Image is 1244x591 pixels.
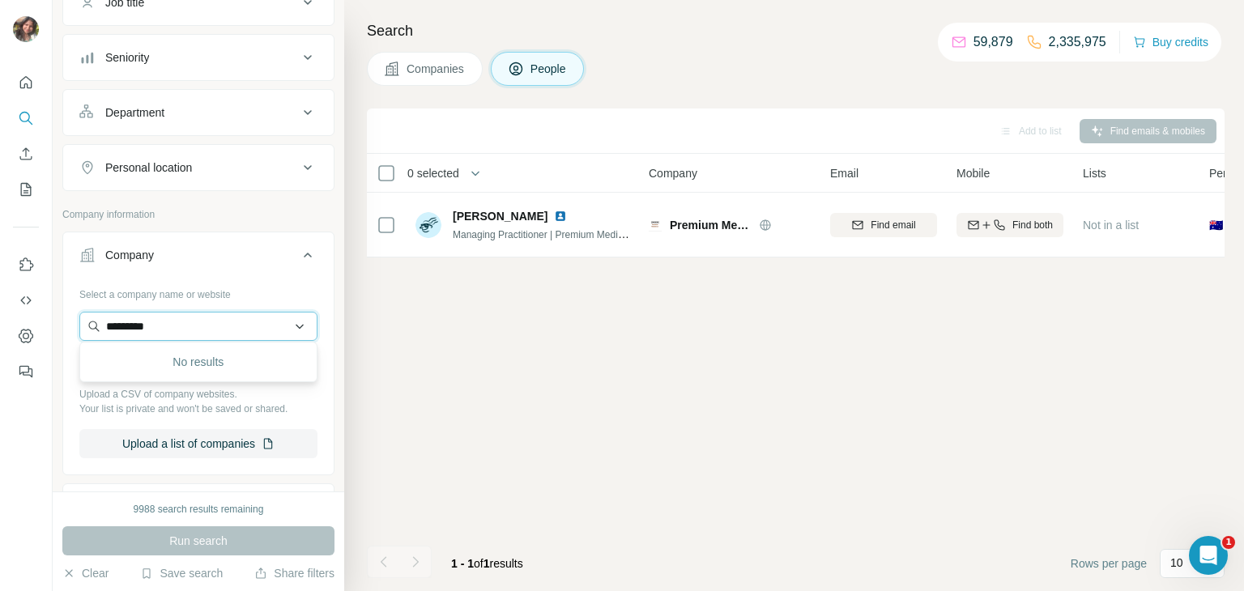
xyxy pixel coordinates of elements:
button: Upload a list of companies [79,429,317,458]
span: Companies [407,61,466,77]
button: Dashboard [13,321,39,351]
button: Enrich CSV [13,139,39,168]
button: Company [63,236,334,281]
button: Buy credits [1133,31,1208,53]
div: Seniority [105,49,149,66]
span: Company [649,165,697,181]
button: Save search [140,565,223,581]
button: Feedback [13,357,39,386]
div: Company [105,247,154,263]
img: LinkedIn logo [554,210,567,223]
span: Premium Mediation [670,217,751,233]
span: [PERSON_NAME] [453,208,547,224]
p: 59,879 [973,32,1013,52]
span: 0 selected [407,165,459,181]
button: Search [13,104,39,133]
div: No results [83,346,313,378]
button: Share filters [254,565,334,581]
button: Find email [830,213,937,237]
span: Find both [1012,218,1053,232]
p: 2,335,975 [1049,32,1106,52]
button: My lists [13,175,39,204]
button: Industry [63,487,334,526]
span: Email [830,165,858,181]
span: Not in a list [1083,219,1139,232]
iframe: Intercom live chat [1189,536,1228,575]
span: People [530,61,568,77]
span: Find email [871,218,915,232]
p: Company information [62,207,334,222]
div: 9988 search results remaining [134,502,264,517]
button: Quick start [13,68,39,97]
p: 10 [1170,555,1183,571]
span: 1 [1222,536,1235,549]
span: Lists [1083,165,1106,181]
div: Department [105,104,164,121]
p: Your list is private and won't be saved or shared. [79,402,317,416]
span: results [451,557,523,570]
button: Seniority [63,38,334,77]
button: Department [63,93,334,132]
img: Avatar [13,16,39,42]
span: 🇦🇺 [1209,217,1223,233]
span: of [474,557,484,570]
img: Logo of Premium Mediation [649,219,662,232]
img: Avatar [415,212,441,238]
h4: Search [367,19,1225,42]
button: Clear [62,565,109,581]
span: Rows per page [1071,555,1147,572]
span: Mobile [956,165,990,181]
span: 1 [484,557,490,570]
button: Find both [956,213,1063,237]
span: Managing Practitioner | Premium Mediation [DOMAIN_NAME] [453,227,719,240]
p: Upload a CSV of company websites. [79,387,317,402]
button: Use Surfe API [13,286,39,315]
button: Use Surfe on LinkedIn [13,250,39,279]
span: 1 - 1 [451,557,474,570]
div: Personal location [105,159,192,176]
button: Personal location [63,148,334,187]
div: Select a company name or website [79,281,317,302]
